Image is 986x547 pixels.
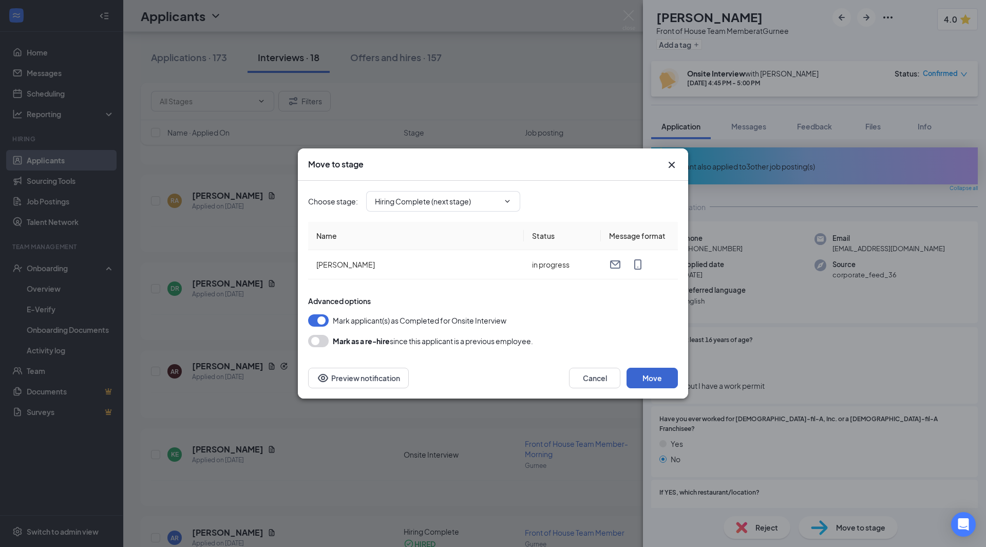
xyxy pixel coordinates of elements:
th: Message format [601,222,678,250]
svg: Cross [666,159,678,171]
div: Open Intercom Messenger [951,512,976,537]
button: Cancel [569,368,620,388]
svg: Eye [317,372,329,384]
span: Choose stage : [308,196,358,207]
button: Move [627,368,678,388]
span: Mark applicant(s) as Completed for Onsite Interview [333,314,506,327]
button: Preview notificationEye [308,368,409,388]
b: Mark as a re-hire [333,336,390,346]
svg: MobileSms [632,258,644,271]
th: Name [308,222,524,250]
th: Status [524,222,601,250]
button: Close [666,159,678,171]
span: [PERSON_NAME] [316,260,375,269]
svg: Email [609,258,621,271]
td: in progress [524,250,601,279]
div: since this applicant is a previous employee. [333,335,533,347]
div: Advanced options [308,296,678,306]
svg: ChevronDown [503,197,511,205]
h3: Move to stage [308,159,364,170]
